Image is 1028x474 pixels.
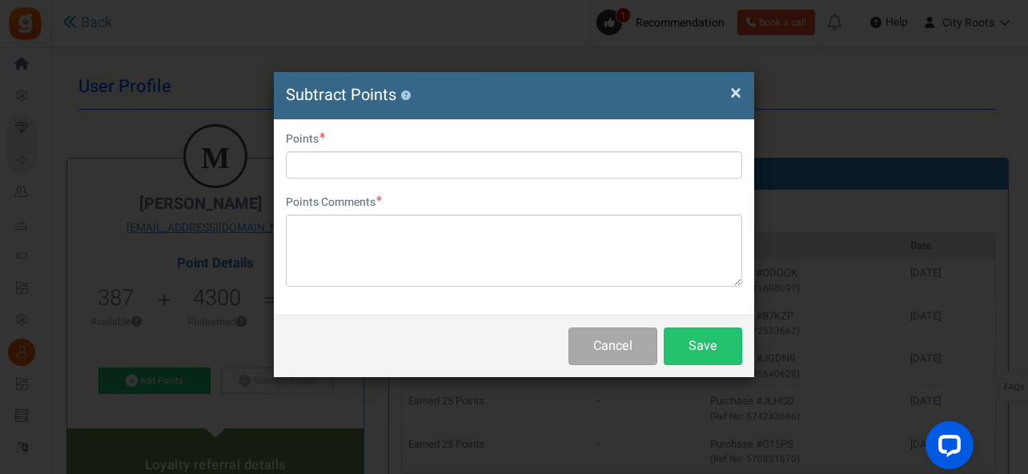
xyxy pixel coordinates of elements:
label: Points Comments [286,195,382,211]
h4: Subtract Points [286,84,742,107]
button: Cancel [568,327,657,365]
button: Save [664,327,742,365]
button: ? [400,90,411,101]
span: × [730,78,741,108]
label: Points [286,131,325,147]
